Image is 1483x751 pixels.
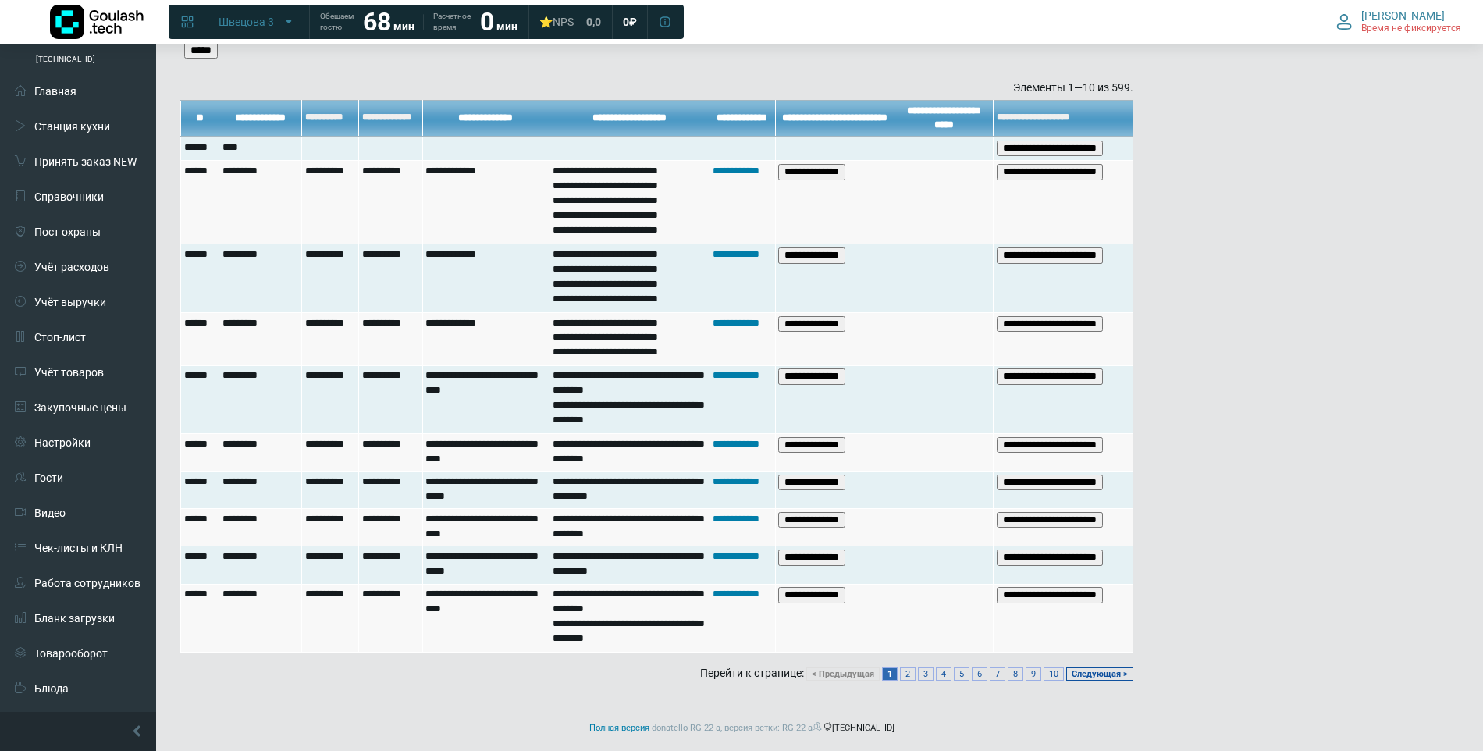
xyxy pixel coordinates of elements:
[936,667,951,681] a: 4
[553,16,574,28] span: NPS
[393,20,414,33] span: мин
[900,667,916,681] a: 2
[954,667,969,681] a: 5
[918,667,934,681] a: 3
[1066,667,1133,681] a: Следующая >
[1008,667,1023,681] a: 8
[1361,23,1461,35] span: Время не фиксируется
[320,11,354,33] span: Обещаем гостю
[363,7,391,37] strong: 68
[972,667,987,681] a: 6
[50,5,144,39] img: Логотип компании Goulash.tech
[806,667,880,681] a: < Предыдущая
[209,9,304,34] button: Швецова 3
[530,8,610,36] a: ⭐NPS 0,0
[180,665,1133,682] div: Перейти к странице:
[1026,667,1041,681] a: 9
[480,7,494,37] strong: 0
[882,667,898,681] a: 1
[1327,5,1471,38] button: [PERSON_NAME] Время не фиксируется
[496,20,517,33] span: мин
[623,15,629,29] span: 0
[311,8,527,36] a: Обещаем гостю 68 мин Расчетное время 0 мин
[586,15,601,29] span: 0,0
[990,667,1005,681] a: 7
[16,714,1467,743] footer: [TECHNICAL_ID]
[1361,9,1445,23] span: [PERSON_NAME]
[219,15,274,29] span: Швецова 3
[613,8,646,36] a: 0 ₽
[629,15,637,29] span: ₽
[589,723,649,733] a: Полная версия
[539,15,574,29] div: ⭐
[1044,667,1064,681] a: 10
[180,80,1133,96] div: Элементы 1—10 из 599.
[433,11,471,33] span: Расчетное время
[652,723,823,733] span: donatello RG-22-a, версия ветки: RG-22-a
